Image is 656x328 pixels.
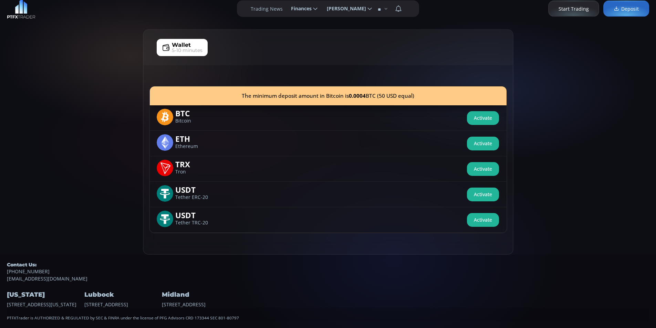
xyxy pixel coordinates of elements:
div: [STREET_ADDRESS][US_STATE] [7,282,83,308]
div: [EMAIL_ADDRESS][DOMAIN_NAME] [7,262,649,282]
button: Activate [467,213,499,227]
span: Start Trading [559,5,589,12]
span: Ethereum [175,144,217,149]
button: Activate [467,162,499,176]
button: Activate [467,137,499,150]
h5: Contact Us: [7,262,649,268]
span: ETH [175,134,217,142]
span: Tether TRC-20 [175,221,217,225]
button: Activate [467,188,499,201]
label: Trading News [251,5,283,12]
button: Activate [467,111,499,125]
span: BTC [175,109,217,117]
span: USDT [175,185,217,193]
span: [PERSON_NAME] [322,2,366,15]
a: Start Trading [548,1,599,17]
div: [STREET_ADDRESS] [84,282,160,308]
span: Deposit [614,5,639,12]
span: Tether ERC-20 [175,195,217,200]
h4: Midland [162,289,238,300]
a: Wallet5-10 minutes [157,39,208,56]
b: 0.0004 [349,92,366,99]
span: Wallet [172,41,191,49]
span: 5-10 minutes [172,47,202,54]
a: [PHONE_NUMBER] [7,268,649,275]
span: USDT [175,211,217,219]
span: Finances [286,2,312,15]
h4: Lubbock [84,289,160,300]
span: TRX [175,160,217,168]
div: The minimum deposit amount in Bitcoin is BTC (50 USD equal) [150,86,507,105]
span: Tron [175,170,217,174]
div: [STREET_ADDRESS] [162,282,238,308]
div: PTFXTrader is AUTHORIZED & REGULATED by SEC & FINRA under the license of PFG Advisors CRD 173344 ... [7,308,649,321]
h4: [US_STATE] [7,289,83,300]
a: Deposit [603,1,649,17]
span: Bitcoin [175,119,217,123]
